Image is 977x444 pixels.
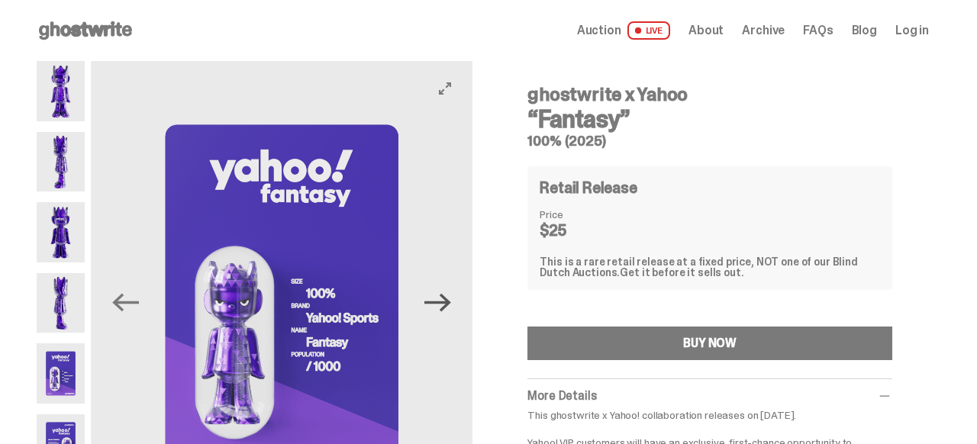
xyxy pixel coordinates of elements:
[527,388,596,404] span: More Details
[688,24,724,37] a: About
[895,24,929,37] a: Log in
[683,337,737,349] div: BUY NOW
[527,85,892,104] h4: ghostwrite x Yahoo
[37,202,85,262] img: Yahoo-HG---3.png
[852,24,877,37] a: Blog
[37,343,85,404] img: Yahoo-HG---5.png
[527,134,892,148] h5: 100% (2025)
[803,24,833,37] a: FAQs
[527,107,892,131] h3: “Fantasy”
[37,61,85,121] img: Yahoo-HG---1.png
[37,273,85,333] img: Yahoo-HG---4.png
[540,223,616,238] dd: $25
[742,24,785,37] a: Archive
[109,286,143,320] button: Previous
[620,265,743,279] span: Get it before it sells out.
[436,79,454,98] button: View full-screen
[527,410,892,420] p: This ghostwrite x Yahoo! collaboration releases on [DATE].
[527,327,892,360] button: BUY NOW
[627,21,671,40] span: LIVE
[37,132,85,192] img: Yahoo-HG---2.png
[540,209,616,220] dt: Price
[421,286,454,320] button: Next
[540,256,880,278] div: This is a rare retail release at a fixed price, NOT one of our Blind Dutch Auctions.
[577,24,621,37] span: Auction
[577,21,670,40] a: Auction LIVE
[540,180,637,195] h4: Retail Release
